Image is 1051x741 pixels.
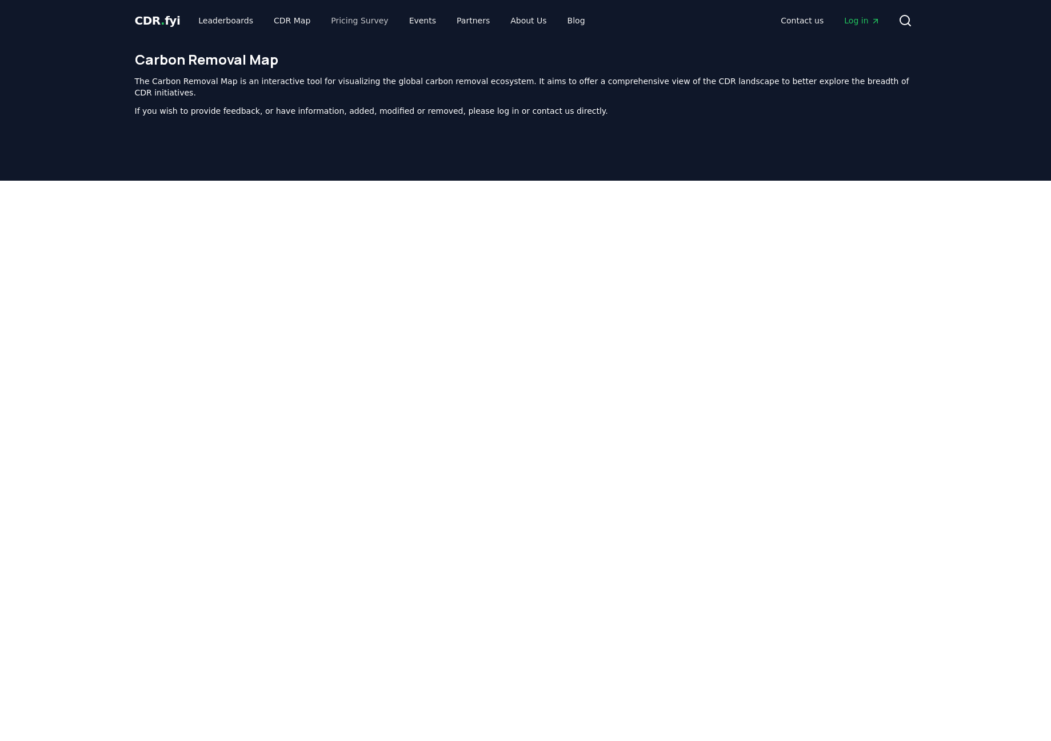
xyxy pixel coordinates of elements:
a: CDR.fyi [135,13,181,29]
h1: Carbon Removal Map [135,50,917,69]
a: Log in [835,10,889,31]
span: CDR fyi [135,14,181,27]
p: If you wish to provide feedback, or have information, added, modified or removed, please log in o... [135,105,917,117]
span: Log in [844,15,880,26]
a: Leaderboards [189,10,262,31]
nav: Main [772,10,889,31]
a: Blog [558,10,594,31]
p: The Carbon Removal Map is an interactive tool for visualizing the global carbon removal ecosystem... [135,75,917,98]
a: Pricing Survey [322,10,397,31]
span: . [161,14,165,27]
a: Events [400,10,445,31]
a: Contact us [772,10,833,31]
a: About Us [501,10,556,31]
nav: Main [189,10,594,31]
a: CDR Map [265,10,319,31]
a: Partners [447,10,499,31]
